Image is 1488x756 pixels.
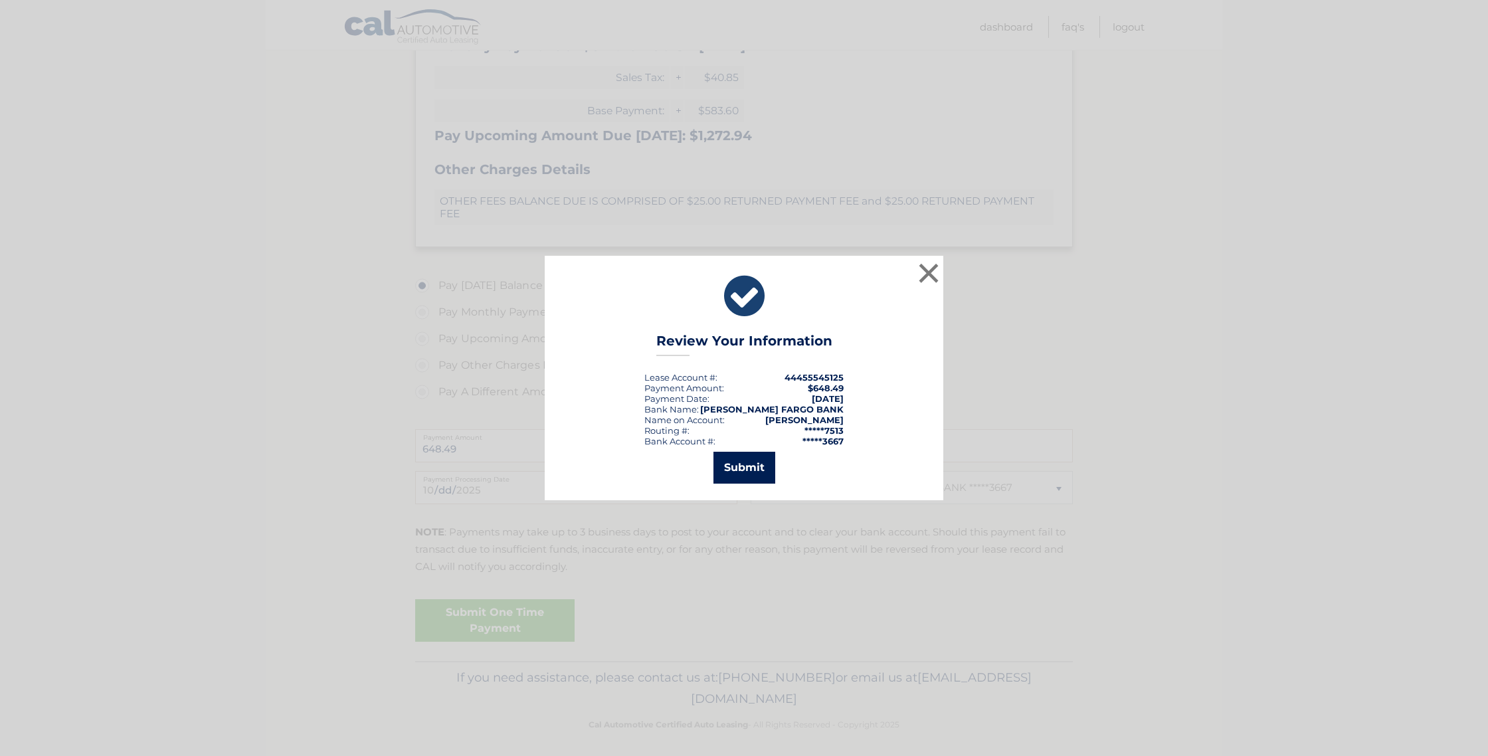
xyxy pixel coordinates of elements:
[713,452,775,484] button: Submit
[644,393,709,404] div: :
[812,393,844,404] span: [DATE]
[656,333,832,356] h3: Review Your Information
[915,260,942,286] button: ×
[785,372,844,383] strong: 44455545125
[644,372,717,383] div: Lease Account #:
[644,393,707,404] span: Payment Date
[644,436,715,446] div: Bank Account #:
[765,415,844,425] strong: [PERSON_NAME]
[644,415,725,425] div: Name on Account:
[644,383,724,393] div: Payment Amount:
[644,404,699,415] div: Bank Name:
[644,425,690,436] div: Routing #:
[808,383,844,393] span: $648.49
[700,404,844,415] strong: [PERSON_NAME] FARGO BANK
